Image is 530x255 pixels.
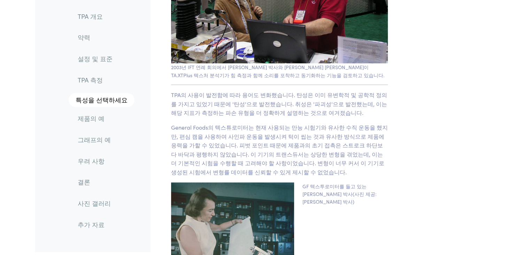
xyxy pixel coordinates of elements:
font: TPA 측정 [78,75,103,84]
font: TPA 개요 [78,12,103,21]
font: General Foods의 텍스튜로미터는 현재 사용되는 만능 시험기와 유사한 수직 운동을 했지만, 편심 캠을 사용하여 사인파 운동을 발생시켜 턱이 씹는 것과 유사한 방식으로 ... [171,123,388,176]
font: 결론 [78,178,90,187]
a: 추가 자료 [72,217,135,233]
font: 2003년 IFT 연례 회의에서 [PERSON_NAME] 박사와 [PERSON_NAME] [PERSON_NAME]이 TA.XTPlus 텍스처 분석기가 힘 측정과 함께 소리를 ... [171,64,384,78]
a: TPA 개요 [72,8,135,24]
a: 특성을 선택하세요 [69,93,135,107]
a: 그래프의 예 [72,132,135,148]
font: 설정 및 표준 [78,54,113,63]
a: 설정 및 표준 [72,51,135,67]
font: TPA의 사용이 발전함에 따라 용어도 변화했습니다. 탄성은 이미 유변학적 및 공학적 정의를 가지고 있었기 때문에 '탄성'으로 발전했습니다. 취성은 '파괴성'으로 발전했는데, ... [171,91,387,116]
a: 제품의 예 [72,111,135,127]
font: GF 텍스투로미터를 들고 있는 [PERSON_NAME] 박사(사진 제공: [PERSON_NAME] 박사) [302,183,377,205]
font: 추가 자료 [78,220,105,229]
a: 결론 [72,174,135,190]
font: 사진 갤러리 [78,199,111,207]
font: 우려 사항 [78,156,105,165]
font: 그래프의 예 [78,135,111,144]
font: 특성을 선택하세요 [76,96,128,104]
font: 제품의 예 [78,114,105,123]
a: 우려 사항 [72,153,135,169]
font: 약력 [78,33,90,42]
a: 사진 갤러리 [72,195,135,211]
a: TPA 측정 [72,72,135,88]
a: 약력 [72,30,135,46]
